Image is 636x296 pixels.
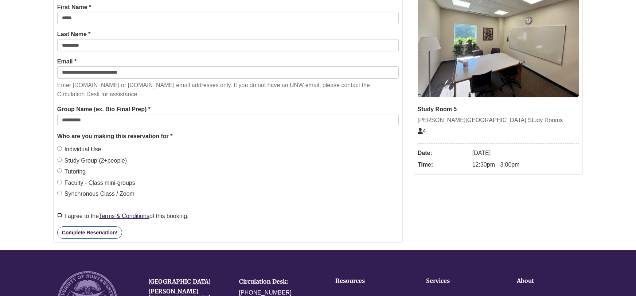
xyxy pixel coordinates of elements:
[57,189,134,199] label: Synchronous Class / Zoom
[239,289,292,296] a: [PHONE_NUMBER]
[57,145,101,154] label: Individual Use
[57,146,62,151] input: Individual Use
[99,213,149,219] a: Terms & Conditions
[57,105,151,114] label: Group Name (ex. Bio Final Prep) *
[57,168,62,173] input: Tutoring
[426,278,494,284] h4: Services
[472,147,579,159] dd: [DATE]
[517,278,585,284] h4: About
[472,159,579,171] dd: 12:30pm - 3:00pm
[57,180,62,184] input: Faculty - Class mini-groups
[57,30,91,39] label: Last Name *
[57,156,127,165] label: Study Group (2+people)
[57,167,86,176] label: Tutoring
[57,3,91,12] label: First Name *
[57,57,77,66] label: Email *
[418,147,469,159] dt: Date:
[418,128,426,134] span: The capacity of this space
[57,211,189,221] label: I agree to the of this booking.
[57,226,122,239] button: Complete Reservation!
[148,278,211,285] a: [GEOGRAPHIC_DATA]
[57,132,399,141] legend: Who are you making this reservation for *
[239,279,319,285] h4: Circulation Desk:
[57,178,135,188] label: Faculty - Class mini-groups
[57,213,62,218] input: I agree to theTerms & Conditionsof this booking.
[418,105,579,114] div: Study Room 5
[57,81,399,99] p: Enter [DOMAIN_NAME] or [DOMAIN_NAME] email addresses only. If you do not have an UNW email, pleas...
[335,278,403,284] h4: Resources
[57,157,62,162] input: Study Group (2+people)
[418,116,579,125] div: [PERSON_NAME][GEOGRAPHIC_DATA] Study Rooms
[418,159,469,171] dt: Time:
[57,191,62,195] input: Synchronous Class / Zoom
